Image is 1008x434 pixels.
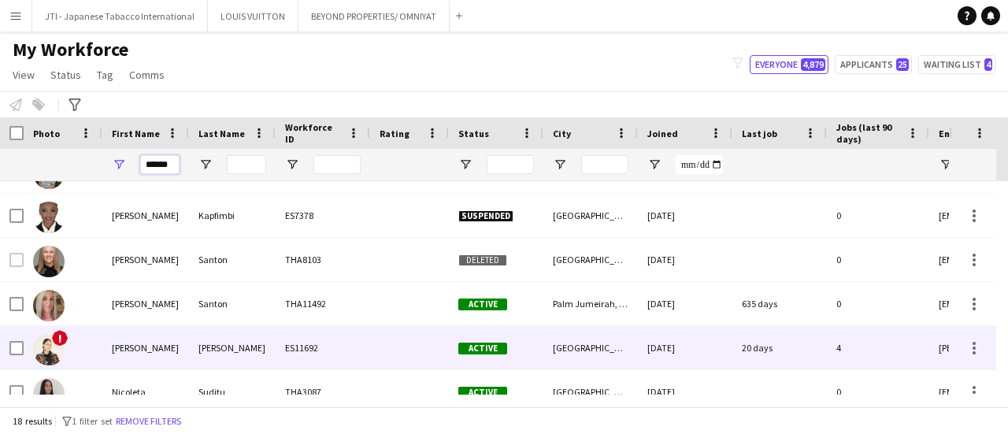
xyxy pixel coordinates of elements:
input: Workforce ID Filter Input [313,155,361,174]
app-action-btn: Advanced filters [65,95,84,114]
button: Open Filter Menu [198,158,213,172]
div: [DATE] [638,238,732,281]
span: Last job [742,128,777,139]
span: Status [50,68,81,82]
div: THA11492 [276,282,370,325]
div: [GEOGRAPHIC_DATA] [543,238,638,281]
span: ! [52,330,68,346]
img: Nicole Santon [33,246,65,277]
button: Open Filter Menu [647,158,661,172]
button: Open Filter Menu [112,158,126,172]
div: [PERSON_NAME] [189,326,276,369]
div: [PERSON_NAME] [102,238,189,281]
button: Remove filters [113,413,184,430]
img: Nicole Kapfimbi [33,202,65,233]
span: Status [458,128,489,139]
div: [DATE] [638,326,732,369]
input: Status Filter Input [487,155,534,174]
div: [GEOGRAPHIC_DATA] [543,194,638,237]
span: Joined [647,128,678,139]
div: 4 [827,326,929,369]
div: ES7378 [276,194,370,237]
span: Active [458,299,507,310]
button: BEYOND PROPERTIES/ OMNIYAT [298,1,450,32]
div: [DATE] [638,370,732,414]
div: 0 [827,194,929,237]
input: City Filter Input [581,155,628,174]
span: 1 filter set [72,415,113,427]
button: Open Filter Menu [285,158,299,172]
span: Comms [129,68,165,82]
div: ES11692 [276,326,370,369]
span: Suspended [458,210,513,222]
span: City [553,128,571,139]
button: Everyone4,879 [750,55,828,74]
div: [PERSON_NAME] [102,194,189,237]
div: THA3087 [276,370,370,414]
button: Waiting list4 [918,55,995,74]
div: Santon [189,282,276,325]
img: Nicole Vega [33,334,65,365]
input: First Name Filter Input [140,155,180,174]
button: Applicants25 [835,55,912,74]
button: Open Filter Menu [458,158,472,172]
div: [GEOGRAPHIC_DATA] [543,370,638,414]
div: Nicoleta [102,370,189,414]
button: Open Filter Menu [939,158,953,172]
span: Workforce ID [285,121,342,145]
input: Last Name Filter Input [227,155,266,174]
div: Palm Jumeirah, [GEOGRAPHIC_DATA] [543,282,638,325]
input: Joined Filter Input [676,155,723,174]
span: First Name [112,128,160,139]
span: Last Name [198,128,245,139]
div: 0 [827,238,929,281]
div: Suditu [189,370,276,414]
img: Nicoleta Suditu [33,378,65,410]
div: 0 [827,370,929,414]
a: View [6,65,41,85]
span: Rating [380,128,409,139]
span: Active [458,387,507,399]
a: Status [44,65,87,85]
span: 4 [984,58,992,71]
div: [PERSON_NAME] [102,326,189,369]
div: [PERSON_NAME] [102,282,189,325]
button: JTI - Japanese Tabacco International [32,1,208,32]
div: THA8103 [276,238,370,281]
div: Santon [189,238,276,281]
span: My Workforce [13,38,128,61]
div: 20 days [732,326,827,369]
span: Deleted [458,254,507,266]
a: Tag [91,65,120,85]
input: Row Selection is disabled for this row (unchecked) [9,253,24,267]
div: 635 days [732,282,827,325]
span: Tag [97,68,113,82]
span: View [13,68,35,82]
div: [GEOGRAPHIC_DATA] [543,326,638,369]
a: Comms [123,65,171,85]
div: [DATE] [638,282,732,325]
div: Kapfimbi [189,194,276,237]
button: Open Filter Menu [553,158,567,172]
div: 0 [827,282,929,325]
span: Active [458,343,507,354]
div: [DATE] [638,194,732,237]
span: 4,879 [801,58,825,71]
img: Nicole Santon [33,290,65,321]
span: Email [939,128,964,139]
span: Photo [33,128,60,139]
span: 25 [896,58,909,71]
button: LOUIS VUITTON [208,1,298,32]
span: Jobs (last 90 days) [836,121,901,145]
